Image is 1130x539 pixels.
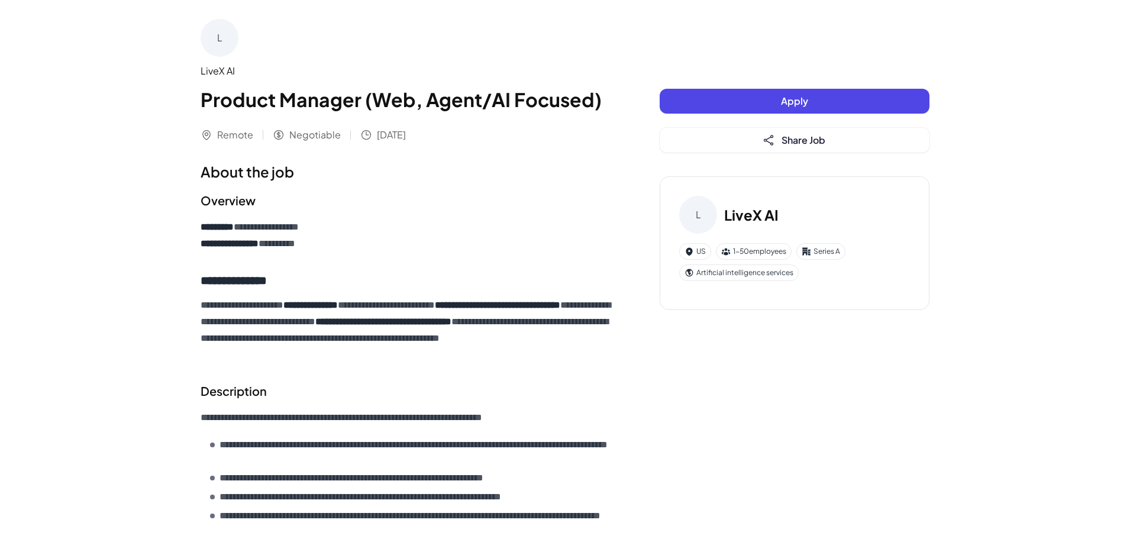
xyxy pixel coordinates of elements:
[377,128,406,142] span: [DATE]
[724,204,779,225] h3: LiveX AI
[201,382,612,400] h2: Description
[782,134,825,146] span: Share Job
[679,243,711,260] div: US
[201,161,612,182] h1: About the job
[201,85,612,114] h1: Product Manager (Web, Agent/AI Focused)
[660,89,929,114] button: Apply
[217,128,253,142] span: Remote
[796,243,845,260] div: Series A
[781,95,808,107] span: Apply
[679,196,717,234] div: L
[201,64,612,78] div: LiveX AI
[660,128,929,153] button: Share Job
[289,128,341,142] span: Negotiable
[679,264,799,281] div: Artificial intelligence services
[201,19,238,57] div: L
[716,243,792,260] div: 1-50 employees
[201,192,612,209] h2: Overview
